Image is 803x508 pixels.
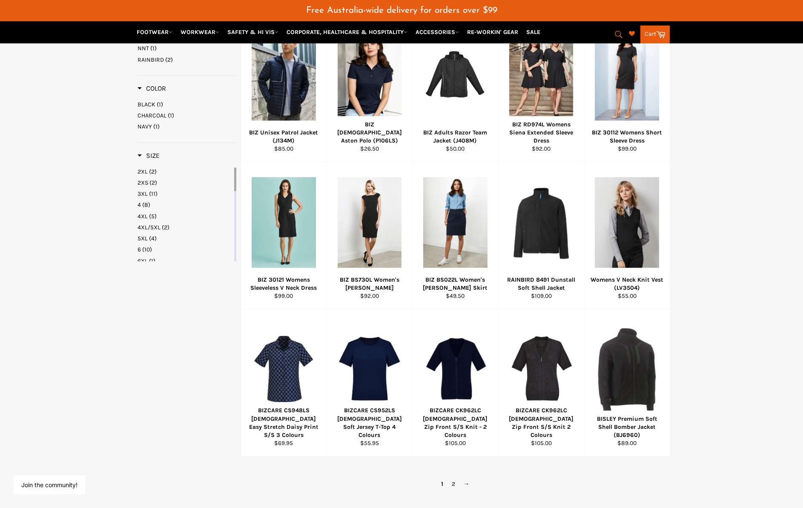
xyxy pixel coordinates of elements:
[138,44,236,52] a: NNT
[138,151,160,160] h3: Size
[418,128,493,145] div: BIZ Adults Razor Team Jacket (J408M)
[138,168,148,175] span: 2XL
[437,478,447,490] span: 1
[464,25,522,40] a: RE-WORKIN' GEAR
[241,309,327,457] a: BIZCARE CS948LS Ladies Easy Stretch Daisy Print S/S 3 ColoursBIZCARE CS948LS [DEMOGRAPHIC_DATA] E...
[247,276,321,292] div: BIZ 30121 Womens Sleeveless V Neck Dress
[133,25,176,40] a: FOOTWEAR
[138,235,148,242] span: 5XL
[412,15,498,162] a: BIZ Adults Razor Team Jacket (J408M)BIZ Adults Razor Team Jacket (J408M)$50.00
[584,162,670,309] a: Womens V Neck Knit Vest (LV3504)Womens V Neck Knit Vest (LV3504)$55.00
[168,112,174,119] span: (1)
[142,246,152,253] span: (10)
[153,123,160,130] span: (1)
[138,223,232,231] a: 4XL/5XL
[157,101,163,108] span: (1)
[498,162,584,309] a: RAINBIRD 8491 Dunstall Soft Shell JacketRAINBIRD 8491 Dunstall Soft Shell Jacket$109.00
[138,246,141,253] span: 6
[149,190,158,197] span: (11)
[332,406,407,439] div: BIZCARE CS952LS [DEMOGRAPHIC_DATA] Soft Jersey T-Top 4 Colours
[332,276,407,292] div: BIZ BS730L Women's [PERSON_NAME]
[327,309,413,457] a: BIZCARE CS952LS Ladies Soft Jersey T-Top 4 ColoursBIZCARE CS952LS [DEMOGRAPHIC_DATA] Soft Jersey ...
[590,128,665,145] div: BIZ 30112 Womens Short Sleeve Dress
[138,213,148,220] span: 4XL
[177,25,223,40] a: WORKWEAR
[138,201,141,208] span: 4
[149,168,157,175] span: (2)
[224,25,282,40] a: SAFETY & HI VIS
[165,56,173,63] span: (2)
[332,120,407,145] div: BIZ [DEMOGRAPHIC_DATA] Aston Polo (P106LS)
[412,309,498,457] a: BIZCARE CK962LC Ladies Zip Front S/S Knit - 2 ColoursBIZCARE CK962LC [DEMOGRAPHIC_DATA] Zip Front...
[138,190,232,198] a: 3XL
[149,213,157,220] span: (5)
[150,45,157,52] span: (1)
[149,257,155,265] span: (1)
[138,234,232,243] a: 5XL
[138,45,149,52] span: NNT
[138,56,236,64] a: RAINBIRD
[138,257,232,265] a: 6XL
[459,478,474,490] a: →
[412,162,498,309] a: BIZ BS022L Women's Lawson Chino SkirtBIZ BS022L Women's [PERSON_NAME] Skirt$49.50
[21,481,77,488] button: Join the community!
[138,179,148,186] span: 2XS
[584,15,670,162] a: BIZ 30112 Womens Short Sleeve DressBIZ 30112 Womens Short Sleeve Dress$99.00
[138,190,148,197] span: 3XL
[138,100,236,108] a: BLACK
[584,309,670,457] a: BISLEY Premium Soft Shell Bomber Jacket (BJ6960)BISLEY Premium Soft Shell Bomber Jacket (BJ6960)$...
[138,212,232,220] a: 4XL
[590,415,665,440] div: BISLEY Premium Soft Shell Bomber Jacket (BJ6960)
[241,162,327,309] a: BIZ 30121 Womens Sleeveless V Neck DressBIZ 30121 Womens Sleeveless V Neck Dress$99.00
[523,25,544,40] a: SALE
[498,15,584,162] a: BIZ RD974L Womens Siena Extended Sleeve DressBIZ RD974L Womens Siena Extended Sleeve Dress$92.00
[138,245,232,254] a: 6
[640,26,670,43] a: Cart
[590,276,665,292] div: Womens V Neck Knit Vest (LV3504)
[149,235,157,242] span: (4)
[306,6,497,15] span: Free Australia-wide delivery for orders over $99
[504,406,579,439] div: BIZCARE CK962LC [DEMOGRAPHIC_DATA] Zip Front S/S Knit 2 Colours
[138,84,166,93] h3: Color
[241,15,327,162] a: BIZ Unisex Patrol Jacket (J134M)BIZ Unisex Patrol Jacket (J134M)$85.00
[138,123,152,130] span: NAVY
[138,112,166,119] span: CHARCOAL
[504,120,579,145] div: BIZ RD974L Womens Siena Extended Sleeve Dress
[162,224,169,231] span: (2)
[498,309,584,457] a: BIZCARE CK962LC Ladies Zip Front S/S Knit 2 ColoursBIZCARE CK962LC [DEMOGRAPHIC_DATA] Zip Front S...
[138,101,155,108] span: BLACK
[247,406,321,439] div: BIZCARE CS948LS [DEMOGRAPHIC_DATA] Easy Stretch Daisy Print S/S 3 Colours
[138,84,166,92] span: Color
[447,478,459,490] a: 2
[138,123,236,131] a: NAVY
[418,406,493,439] div: BIZCARE CK962LC [DEMOGRAPHIC_DATA] Zip Front S/S Knit - 2 Colours
[142,201,150,208] span: (8)
[138,56,164,63] span: RAINBIRD
[327,15,413,162] a: BIZ Ladies Aston Polo (P106LS)BIZ [DEMOGRAPHIC_DATA] Aston Polo (P106LS)$26.50
[138,168,232,176] a: 2XL
[412,25,462,40] a: ACCESSORIES
[283,25,411,40] a: CORPORATE, HEALTHCARE & HOSPITALITY
[138,111,236,120] a: CHARCOAL
[138,257,148,265] span: 6XL
[504,276,579,292] div: RAINBIRD 8491 Dunstall Soft Shell Jacket
[149,179,157,186] span: (2)
[327,162,413,309] a: BIZ BS730L Women's Audrey DressBIZ BS730L Women's [PERSON_NAME]$92.00
[247,128,321,145] div: BIZ Unisex Patrol Jacket (J134M)
[138,179,232,187] a: 2XS
[138,224,161,231] span: 4XL/5XL
[138,201,232,209] a: 4
[418,276,493,292] div: BIZ BS022L Women's [PERSON_NAME] Skirt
